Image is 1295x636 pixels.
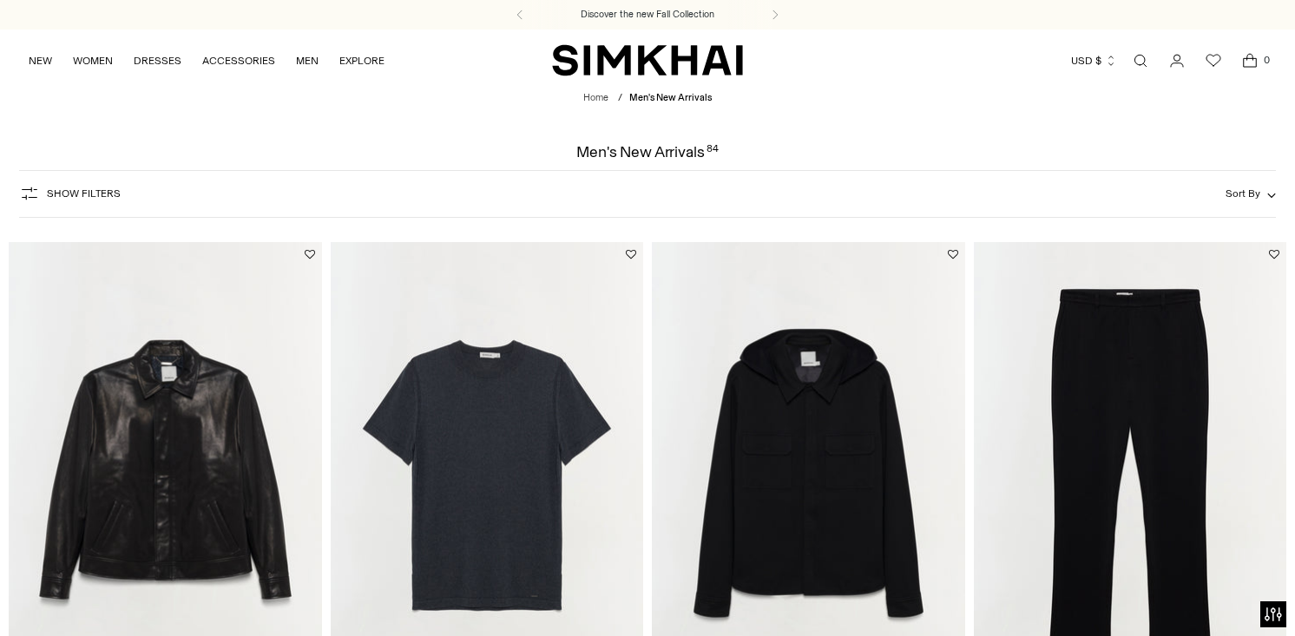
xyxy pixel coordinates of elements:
[1233,43,1267,78] a: Open cart modal
[296,42,319,80] a: MEN
[47,187,121,200] span: Show Filters
[1160,43,1194,78] a: Go to the account page
[1269,249,1279,259] button: Add to Wishlist
[576,144,718,160] h1: Men's New Arrivals
[583,92,608,103] a: Home
[618,91,622,106] div: /
[19,180,121,207] button: Show Filters
[552,43,743,77] a: SIMKHAI
[629,92,712,103] span: Men's New Arrivals
[1259,52,1274,68] span: 0
[1196,43,1231,78] a: Wishlist
[305,249,315,259] button: Add to Wishlist
[1071,42,1117,80] button: USD $
[202,42,275,80] a: ACCESSORIES
[134,42,181,80] a: DRESSES
[707,144,719,160] div: 84
[626,249,636,259] button: Add to Wishlist
[1226,187,1260,200] span: Sort By
[1123,43,1158,78] a: Open search modal
[73,42,113,80] a: WOMEN
[339,42,385,80] a: EXPLORE
[581,8,714,22] a: Discover the new Fall Collection
[948,249,958,259] button: Add to Wishlist
[29,42,52,80] a: NEW
[583,91,712,106] nav: breadcrumbs
[1226,184,1276,203] button: Sort By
